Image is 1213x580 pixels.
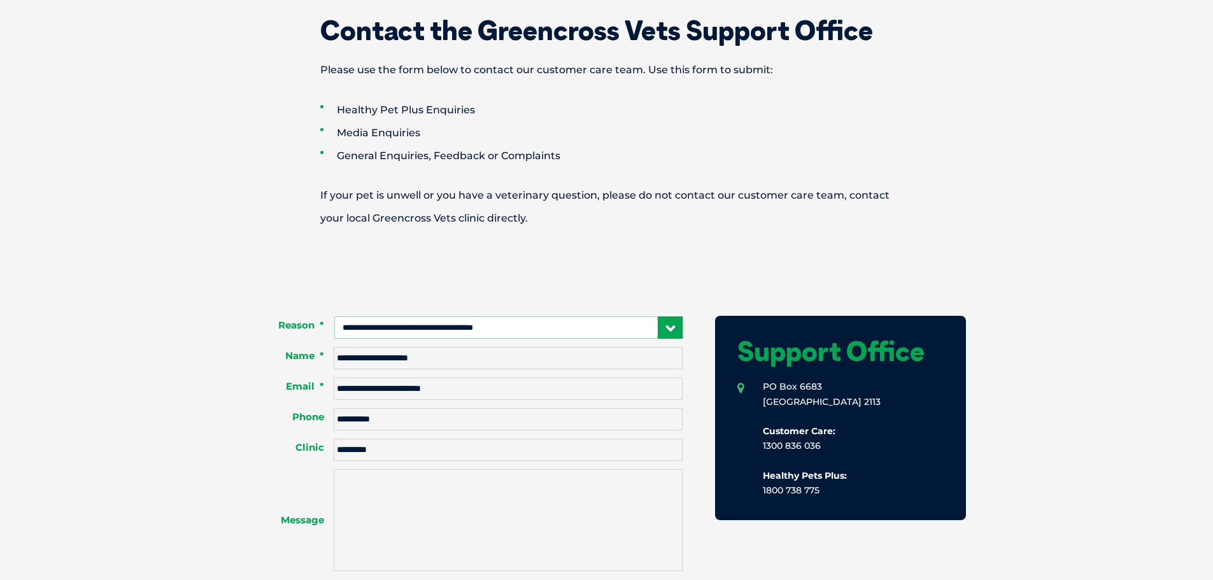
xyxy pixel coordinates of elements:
[276,17,938,44] h1: Contact the Greencross Vets Support Office
[763,470,847,481] b: Healthy Pets Plus:
[247,514,334,527] label: Message
[320,145,938,167] li: General Enquiries, Feedback or Complaints
[737,379,944,498] li: PO Box 6683 [GEOGRAPHIC_DATA] 2113 1300 836 036 1800 738 775
[737,338,944,365] h1: Support Office
[247,441,334,454] label: Clinic
[276,59,938,81] p: Please use the form below to contact our customer care team. Use this form to submit:
[320,99,938,122] li: Healthy Pet Plus Enquiries
[247,319,334,332] label: Reason
[320,122,938,145] li: Media Enquiries
[276,184,938,230] p: If your pet is unwell or you have a veterinary question, please do not contact our customer care ...
[763,425,835,437] b: Customer Care:
[247,380,334,393] label: Email
[247,411,334,423] label: Phone
[247,350,334,362] label: Name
